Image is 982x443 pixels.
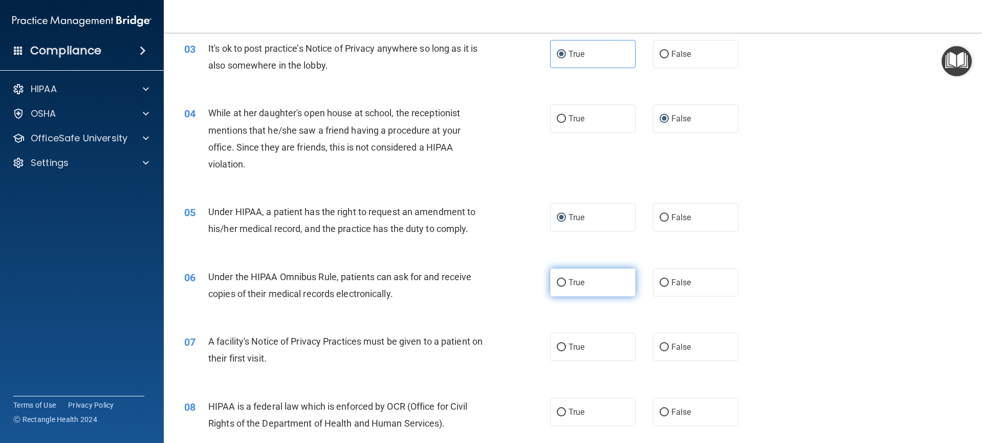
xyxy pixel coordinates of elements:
span: True [569,278,584,287]
span: False [671,278,691,287]
input: False [660,279,669,287]
input: False [660,115,669,123]
span: True [569,342,584,352]
p: HIPAA [31,83,57,95]
input: True [557,279,566,287]
a: OSHA [12,108,149,120]
input: False [660,214,669,222]
input: True [557,51,566,58]
a: HIPAA [12,83,149,95]
span: 08 [184,401,195,413]
span: False [671,49,691,59]
span: True [569,407,584,417]
button: Open Resource Center [942,46,972,76]
a: Settings [12,157,149,169]
p: Settings [31,157,69,169]
input: True [557,115,566,123]
h4: Compliance [30,44,101,58]
span: 04 [184,108,195,120]
span: Under the HIPAA Omnibus Rule, patients can ask for and receive copies of their medical records el... [208,271,471,299]
span: False [671,342,691,352]
input: False [660,409,669,416]
input: True [557,214,566,222]
span: 03 [184,43,195,55]
span: It's ok to post practice’s Notice of Privacy anywhere so long as it is also somewhere in the lobby. [208,43,477,71]
span: False [671,213,691,222]
span: False [671,114,691,123]
span: HIPAA is a federal law which is enforced by OCR (Office for Civil Rights of the Department of Hea... [208,401,468,429]
span: 05 [184,206,195,219]
span: True [569,49,584,59]
input: False [660,344,669,351]
span: Under HIPAA, a patient has the right to request an amendment to his/her medical record, and the p... [208,206,475,234]
span: True [569,114,584,123]
span: False [671,407,691,417]
span: True [569,213,584,222]
span: While at her daughter's open house at school, the receptionist mentions that he/she saw a friend ... [208,108,461,170]
span: Ⓒ Rectangle Health 2024 [13,414,97,425]
a: Terms of Use [13,400,56,410]
span: A facility's Notice of Privacy Practices must be given to a patient on their first visit. [208,336,483,364]
input: False [660,51,669,58]
input: True [557,409,566,416]
a: OfficeSafe University [12,132,149,144]
img: PMB logo [12,11,151,31]
input: True [557,344,566,351]
span: 07 [184,336,195,348]
p: OfficeSafe University [31,132,127,144]
p: OSHA [31,108,56,120]
span: 06 [184,271,195,284]
a: Privacy Policy [68,400,114,410]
